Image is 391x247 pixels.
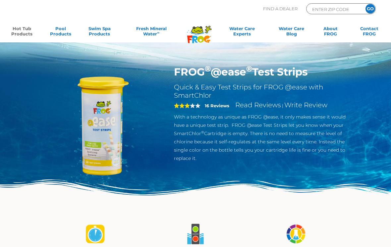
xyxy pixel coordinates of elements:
span: | [282,103,283,108]
sup: ® [201,130,204,134]
a: AboutFROG [315,26,346,39]
a: Swim SpaProducts [84,26,115,39]
h2: Quick & Easy Test Strips for FROG @ease with SmartChlor [174,83,350,100]
a: Write Review [284,101,327,109]
img: FROG-@ease-TS-Bottle.png [41,66,164,188]
strong: 16 Reviews [205,103,229,108]
sup: ® [246,64,252,74]
img: FROG @ease test strips-01 [84,222,107,246]
p: With a technology as unique as FROG @ease, it only makes sense it would have a unique test strip.... [174,113,350,163]
sup: ® [205,64,211,74]
p: Find A Dealer [263,3,298,14]
a: PoolProducts [45,26,76,39]
img: FROG @ease test strips-03 [284,222,307,246]
sup: ∞ [157,31,159,34]
img: FROG @ease test strips-02 [184,222,207,246]
img: Frog Products Logo [184,17,215,43]
a: Read Reviews [235,101,281,109]
a: Water CareExperts [216,26,268,39]
a: Fresh MineralWater∞ [123,26,180,39]
h1: FROG @ease Test Strips [174,66,350,78]
a: Hot TubProducts [7,26,37,39]
span: 3 [174,103,190,108]
a: Water CareBlog [276,26,307,39]
input: GO [365,4,375,14]
a: ContactFROG [354,26,384,39]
